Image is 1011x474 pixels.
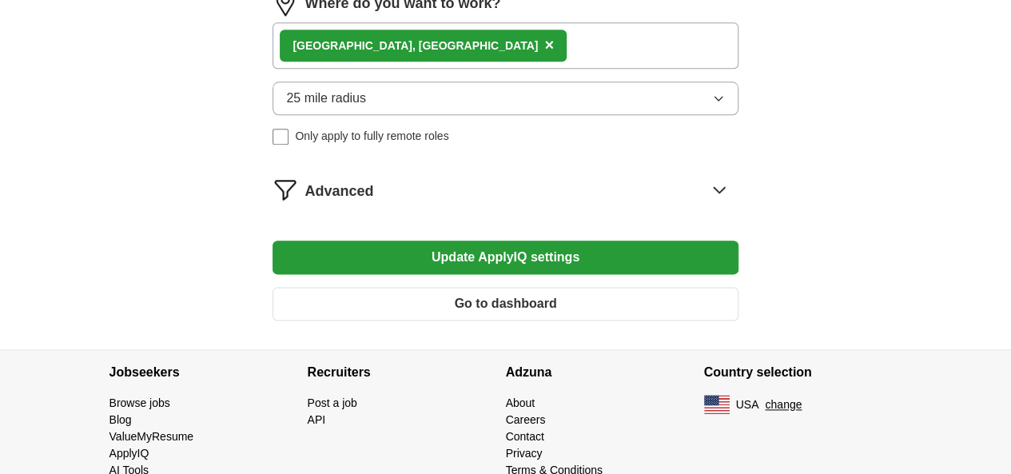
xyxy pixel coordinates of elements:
a: Privacy [506,447,543,460]
button: × [544,34,554,58]
span: × [544,36,554,54]
a: Post a job [308,396,357,409]
span: USA [736,396,759,413]
a: Blog [109,413,132,426]
button: change [765,396,802,413]
div: [GEOGRAPHIC_DATA], [GEOGRAPHIC_DATA] [293,38,538,54]
input: Only apply to fully remote roles [273,129,289,145]
a: ApplyIQ [109,447,149,460]
button: Go to dashboard [273,287,738,321]
img: filter [273,177,298,202]
a: ValueMyResume [109,430,194,443]
span: Only apply to fully remote roles [295,128,448,145]
span: Advanced [304,181,373,202]
a: Browse jobs [109,396,170,409]
a: Careers [506,413,546,426]
h4: Country selection [704,350,902,395]
button: Update ApplyIQ settings [273,241,738,274]
button: 25 mile radius [273,82,738,115]
a: Contact [506,430,544,443]
span: 25 mile radius [286,89,366,108]
a: API [308,413,326,426]
a: About [506,396,535,409]
img: US flag [704,395,730,414]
